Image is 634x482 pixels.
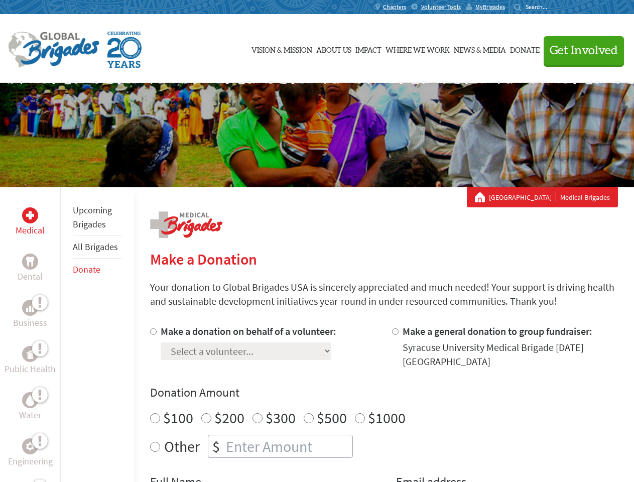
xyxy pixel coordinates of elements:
[26,211,34,219] img: Medical
[22,392,38,408] div: Water
[26,349,34,359] img: Public Health
[403,325,592,337] label: Make a general donation to group fundraiser:
[161,325,336,337] label: Make a donation on behalf of a volunteer:
[526,3,554,11] input: Search...
[316,24,351,74] a: About Us
[224,435,352,457] input: Enter Amount
[208,435,224,457] div: $
[26,304,34,312] img: Business
[150,250,618,268] h2: Make a Donation
[5,346,56,376] a: Public HealthPublic Health
[8,32,99,68] img: Global Brigades Logo
[317,408,347,427] label: $500
[150,280,618,308] p: Your donation to Global Brigades USA is sincerely appreciated and much needed! Your support is dr...
[510,24,540,74] a: Donate
[22,254,38,270] div: Dental
[26,442,34,450] img: Engineering
[22,300,38,316] div: Business
[19,392,41,422] a: WaterWater
[8,454,53,468] p: Engineering
[73,264,100,275] a: Donate
[150,211,222,238] img: logo-medical.png
[18,270,43,284] p: Dental
[73,204,112,230] a: Upcoming Brigades
[214,408,244,427] label: $200
[550,45,618,57] span: Get Involved
[421,3,461,11] span: Volunteer Tools
[19,408,41,422] p: Water
[73,236,122,259] li: All Brigades
[150,385,618,401] h4: Donation Amount
[251,24,312,74] a: Vision & Mission
[18,254,43,284] a: DentalDental
[403,340,618,369] div: Syracuse University Medical Brigade [DATE] [GEOGRAPHIC_DATA]
[266,408,296,427] label: $300
[544,36,624,65] button: Get Involved
[386,24,450,74] a: Where We Work
[73,259,122,281] li: Donate
[22,438,38,454] div: Engineering
[163,408,193,427] label: $100
[8,438,53,468] a: EngineeringEngineering
[5,362,56,376] p: Public Health
[368,408,406,427] label: $1000
[22,207,38,223] div: Medical
[16,223,45,237] p: Medical
[107,32,142,68] img: Global Brigades Celebrating 20 Years
[16,207,45,237] a: MedicalMedical
[489,192,556,202] a: [GEOGRAPHIC_DATA]
[383,3,406,11] span: Chapters
[26,394,34,406] img: Water
[475,3,505,11] span: MyBrigades
[13,316,47,330] p: Business
[73,241,118,253] a: All Brigades
[164,435,200,458] label: Other
[73,199,122,236] li: Upcoming Brigades
[22,346,38,362] div: Public Health
[13,300,47,330] a: BusinessBusiness
[355,24,382,74] a: Impact
[475,192,610,202] div: Medical Brigades
[454,24,506,74] a: News & Media
[26,257,34,266] img: Dental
